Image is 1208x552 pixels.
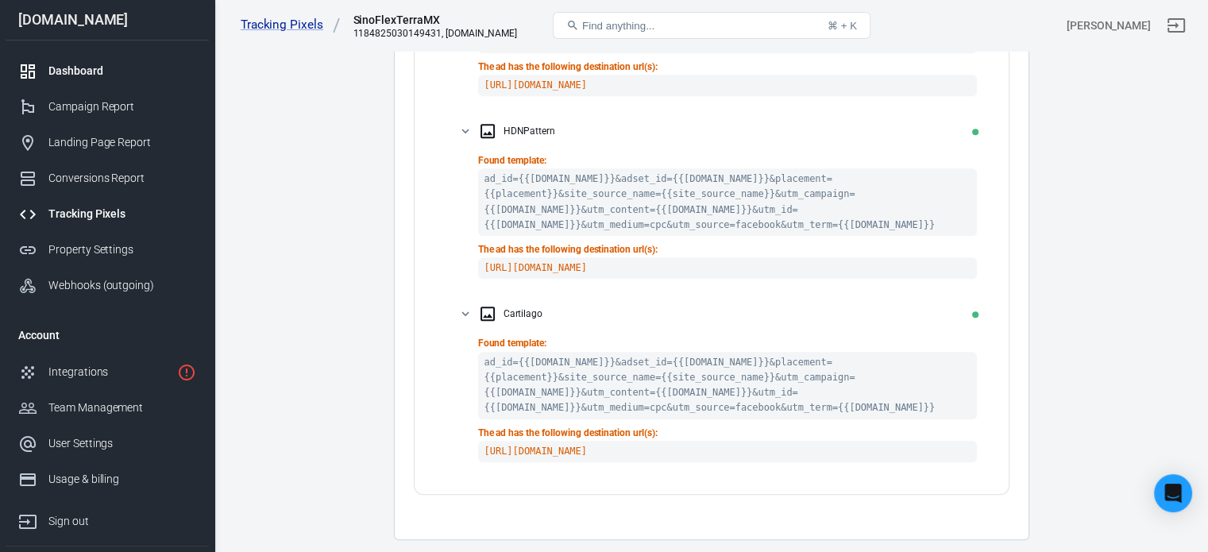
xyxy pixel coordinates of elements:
[48,241,196,258] div: Property Settings
[48,277,196,294] div: Webhooks (outgoing)
[504,125,556,137] div: HDNPattern
[353,12,511,28] div: SinoFlexTerraMX
[6,316,209,354] li: Account
[48,364,171,380] div: Integrations
[478,426,977,441] p: The ad has the following destination url(s):
[6,196,209,232] a: Tracking Pixels
[972,129,978,135] span: OK
[48,170,196,187] div: Conversions Report
[6,13,209,27] div: [DOMAIN_NAME]
[478,153,977,168] p: Found template:
[478,257,977,279] code: [URL][DOMAIN_NAME]
[478,441,977,462] code: [URL][DOMAIN_NAME]
[478,336,977,351] p: Found template:
[48,98,196,115] div: Campaign Report
[353,28,517,39] div: 1184825030149431, velvee.net
[1154,474,1192,512] div: Open Intercom Messenger
[972,311,978,318] span: OK
[6,53,209,89] a: Dashboard
[6,268,209,303] a: Webhooks (outgoing)
[478,168,977,236] code: ad_id={{[DOMAIN_NAME]}}&adset_id={{[DOMAIN_NAME]}}&placement={{placement}}&site_source_name={{sit...
[6,497,209,539] a: Sign out
[48,206,196,222] div: Tracking Pixels
[478,60,977,75] p: The ad has the following destination url(s):
[6,390,209,426] a: Team Management
[6,461,209,497] a: Usage & billing
[48,435,196,452] div: User Settings
[241,17,341,33] a: Tracking Pixels
[6,89,209,125] a: Campaign Report
[177,363,196,382] svg: 1 networks not verified yet
[6,426,209,461] a: User Settings
[6,354,209,390] a: Integrations
[553,12,870,39] button: Find anything...⌘ + K
[478,75,977,96] code: [URL][DOMAIN_NAME]
[828,20,857,32] div: ⌘ + K
[48,63,196,79] div: Dashboard
[48,513,196,530] div: Sign out
[6,160,209,196] a: Conversions Report
[478,242,977,257] p: The ad has the following destination url(s):
[48,471,196,488] div: Usage & billing
[48,134,196,151] div: Landing Page Report
[48,400,196,416] div: Team Management
[6,232,209,268] a: Property Settings
[582,20,654,32] span: Find anything...
[504,308,543,319] div: Cartilago
[1067,17,1151,34] div: Account id: TDMpudQw
[1157,6,1195,44] a: Sign out
[478,352,977,419] code: ad_id={{[DOMAIN_NAME]}}&adset_id={{[DOMAIN_NAME]}}&placement={{placement}}&site_source_name={{sit...
[6,125,209,160] a: Landing Page Report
